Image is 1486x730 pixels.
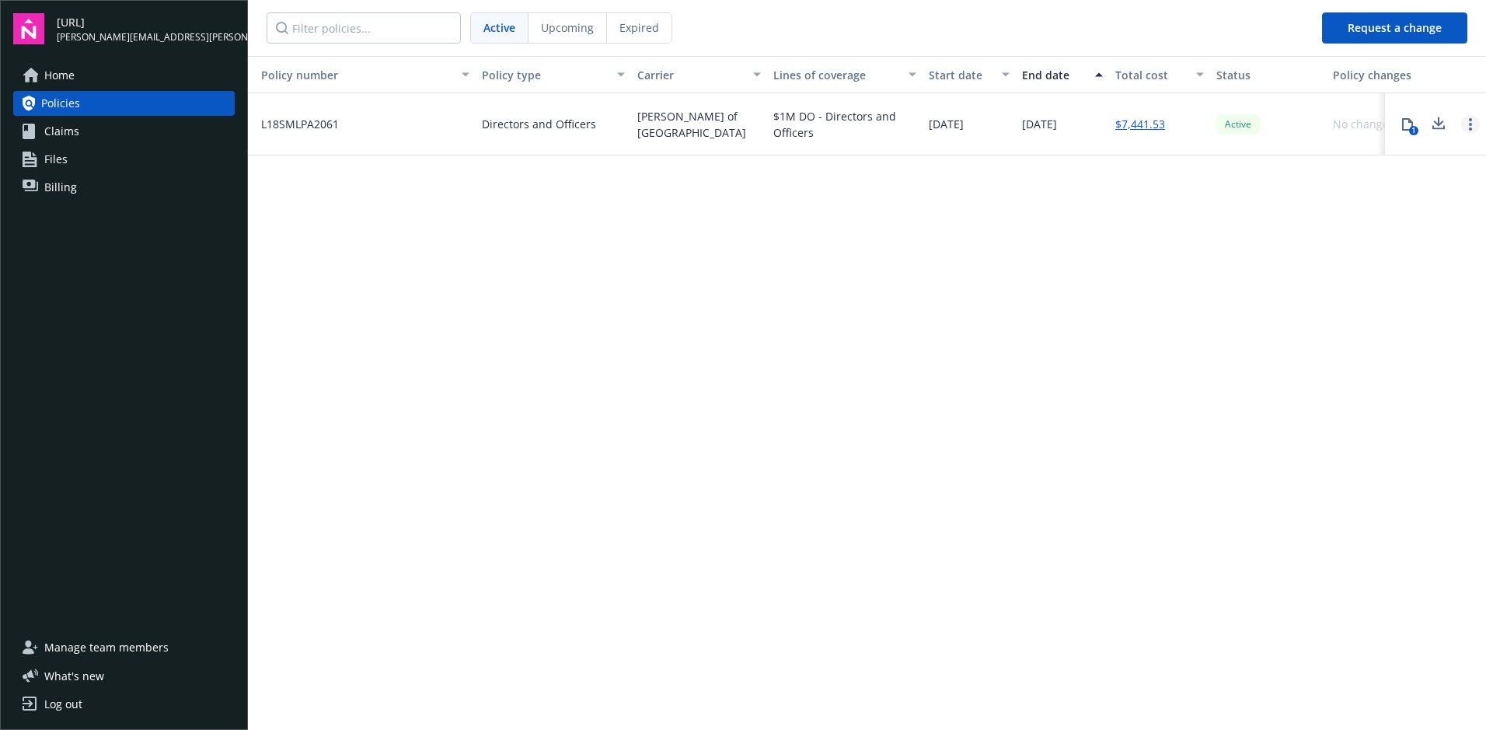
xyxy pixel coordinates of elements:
[44,175,77,200] span: Billing
[44,63,75,88] span: Home
[482,116,596,132] span: Directors and Officers
[483,19,515,36] span: Active
[1392,109,1423,140] button: 1
[637,108,761,141] span: [PERSON_NAME] of [GEOGRAPHIC_DATA]
[1333,67,1418,83] div: Policy changes
[13,13,44,44] img: navigator-logo.svg
[767,56,923,93] button: Lines of coverage
[44,147,68,172] span: Files
[929,116,964,132] span: [DATE]
[773,67,899,83] div: Lines of coverage
[1327,56,1424,93] button: Policy changes
[541,19,594,36] span: Upcoming
[267,12,461,44] input: Filter policies...
[631,56,767,93] button: Carrier
[1333,116,1394,132] div: No changes
[57,13,235,44] button: [URL][PERSON_NAME][EMAIL_ADDRESS][PERSON_NAME]
[44,119,79,144] span: Claims
[637,67,744,83] div: Carrier
[1216,67,1320,83] div: Status
[1322,12,1467,44] button: Request a change
[57,30,235,44] span: [PERSON_NAME][EMAIL_ADDRESS][PERSON_NAME]
[482,67,608,83] div: Policy type
[1022,116,1057,132] span: [DATE]
[1223,117,1254,131] span: Active
[249,67,452,83] div: Toggle SortBy
[773,108,916,141] div: $1M DO - Directors and Officers
[13,91,235,116] a: Policies
[1109,56,1210,93] button: Total cost
[13,147,235,172] a: Files
[476,56,631,93] button: Policy type
[249,116,339,132] span: L18SMLPA2061
[13,175,235,200] a: Billing
[929,67,992,83] div: Start date
[13,119,235,144] a: Claims
[1461,115,1480,134] a: Open options
[1115,116,1165,132] a: $7,441.53
[57,14,235,30] span: [URL]
[1115,67,1187,83] div: Total cost
[923,56,1016,93] button: Start date
[1016,56,1109,93] button: End date
[41,91,80,116] span: Policies
[249,67,452,83] div: Policy number
[1022,67,1086,83] div: End date
[13,63,235,88] a: Home
[1210,56,1327,93] button: Status
[619,19,659,36] span: Expired
[1409,126,1418,135] div: 1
